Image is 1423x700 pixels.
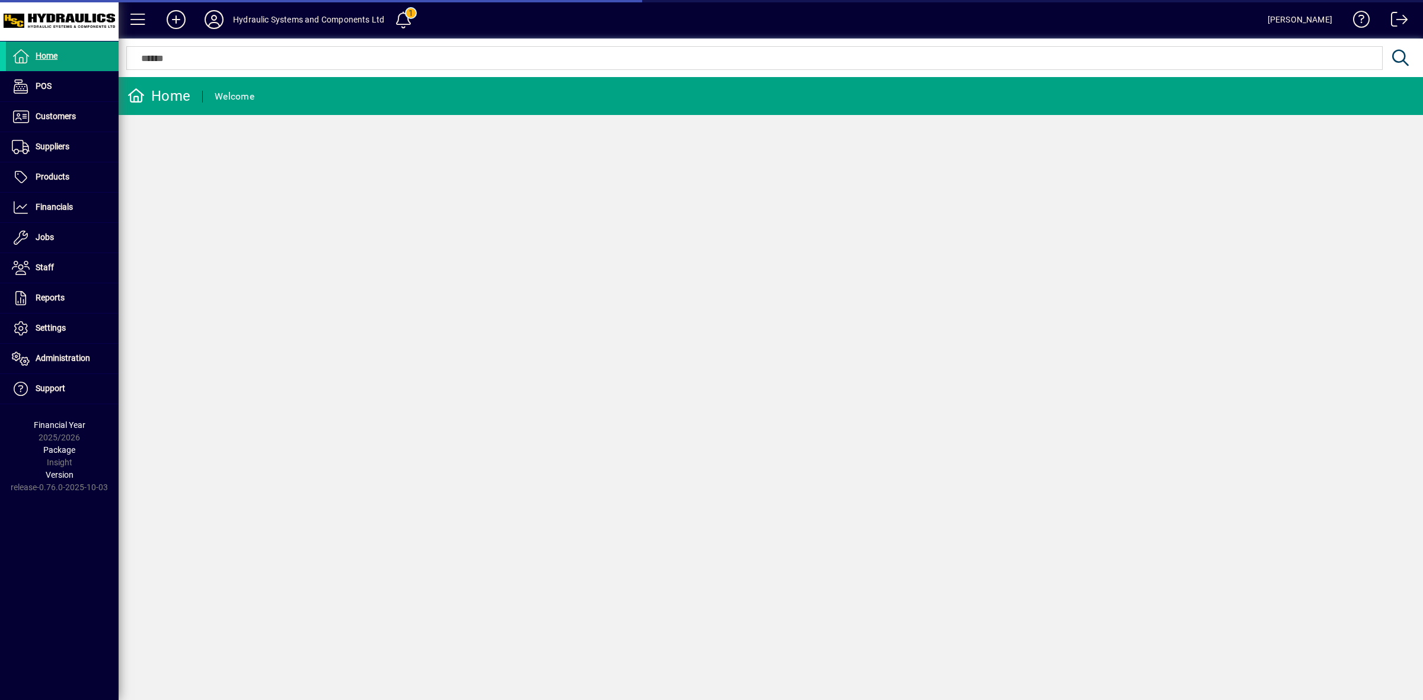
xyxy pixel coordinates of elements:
[1382,2,1408,41] a: Logout
[6,283,119,313] a: Reports
[36,81,52,91] span: POS
[6,374,119,404] a: Support
[34,420,85,430] span: Financial Year
[233,10,384,29] div: Hydraulic Systems and Components Ltd
[6,72,119,101] a: POS
[127,87,190,106] div: Home
[6,132,119,162] a: Suppliers
[43,445,75,455] span: Package
[36,353,90,363] span: Administration
[6,314,119,343] a: Settings
[36,172,69,181] span: Products
[36,111,76,121] span: Customers
[6,193,119,222] a: Financials
[36,202,73,212] span: Financials
[36,263,54,272] span: Staff
[6,102,119,132] a: Customers
[157,9,195,30] button: Add
[215,87,254,106] div: Welcome
[1344,2,1370,41] a: Knowledge Base
[36,383,65,393] span: Support
[6,344,119,373] a: Administration
[6,253,119,283] a: Staff
[36,51,58,60] span: Home
[46,470,74,480] span: Version
[36,142,69,151] span: Suppliers
[36,293,65,302] span: Reports
[1268,10,1332,29] div: [PERSON_NAME]
[36,232,54,242] span: Jobs
[195,9,233,30] button: Profile
[6,223,119,252] a: Jobs
[6,162,119,192] a: Products
[36,323,66,333] span: Settings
